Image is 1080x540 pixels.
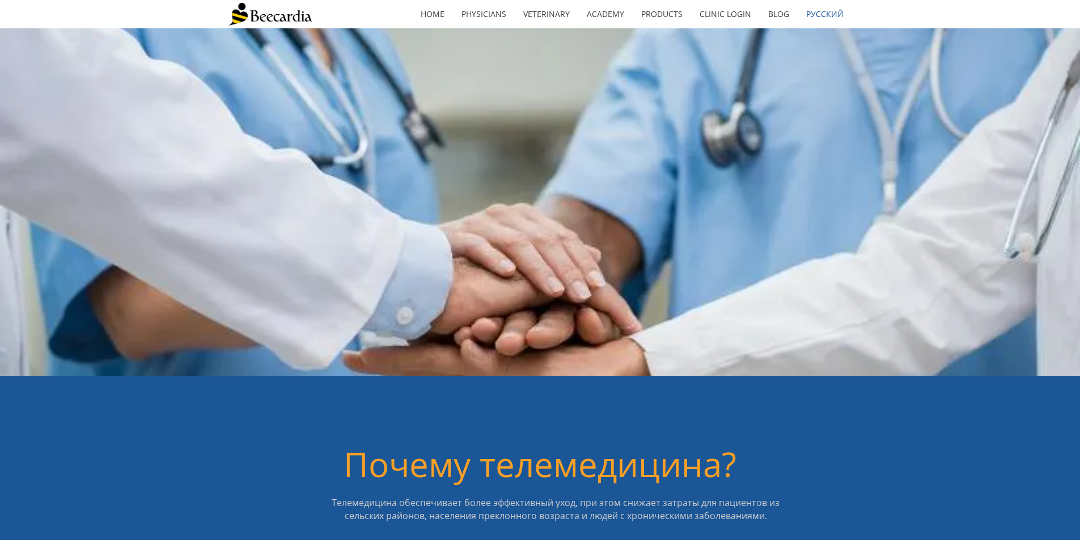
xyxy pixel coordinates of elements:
a: Products [633,1,691,27]
a: home [412,1,453,27]
a: Academy [578,1,633,27]
span: Почему телемедицина? [344,441,736,487]
img: Beecardia [228,3,312,25]
a: Physicians [453,1,515,27]
a: Clinic Login [691,1,760,27]
a: Veterinary [515,1,578,27]
a: Русский [798,1,852,27]
span: Телемедицина обеспечивает более эффективный уход, при этом снижает затраты для пациентов из [332,496,780,509]
span: сельских районов, населения преклонного возраста и людей с хроническими заболеваниями. [345,509,767,522]
a: Blog [760,1,798,27]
